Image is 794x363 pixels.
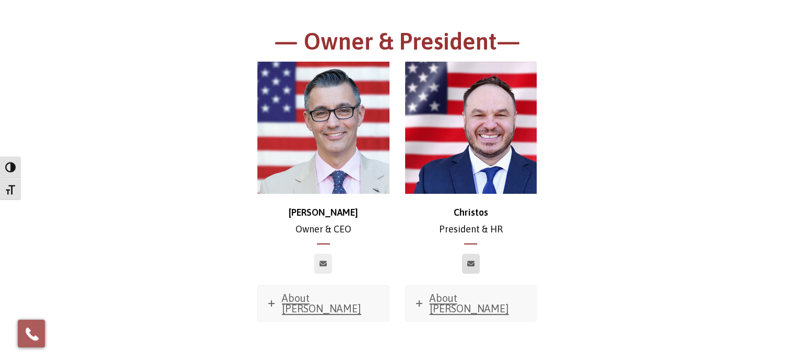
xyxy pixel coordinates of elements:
span: About [PERSON_NAME] [430,292,509,314]
p: President & HR [405,204,537,238]
img: chris-500x500 (1) [257,62,389,194]
a: About [PERSON_NAME] [258,286,389,321]
strong: [PERSON_NAME] [289,207,358,218]
span: About [PERSON_NAME] [282,292,361,314]
img: Christos_500x500 [405,62,537,194]
p: Owner & CEO [257,204,389,238]
a: About [PERSON_NAME] [406,286,537,321]
img: Phone icon [23,325,40,342]
h1: — Owner & President— [110,26,684,62]
strong: Christos [454,207,488,218]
